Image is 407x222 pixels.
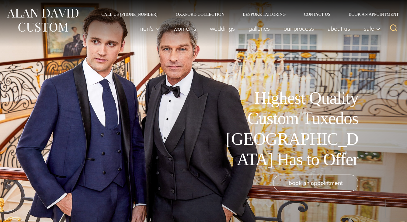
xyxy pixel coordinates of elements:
span: book an appointment [289,179,343,187]
a: Oxxford Collection [167,12,234,16]
a: Call Us [PHONE_NUMBER] [92,12,167,16]
a: weddings [203,23,242,35]
a: book an appointment [273,175,358,192]
a: Bespoke Tailoring [234,12,295,16]
a: Women’s [167,23,203,35]
nav: Primary Navigation [132,23,384,35]
a: About Us [321,23,357,35]
span: Men’s [138,26,160,32]
span: Sale [364,26,380,32]
a: Galleries [242,23,277,35]
button: View Search Form [386,21,401,36]
a: Contact Us [295,12,339,16]
h1: Highest Quality Custom Tuxedos [GEOGRAPHIC_DATA] Has to Offer [221,88,358,170]
img: Alan David Custom [6,7,79,34]
nav: Secondary Navigation [92,12,401,16]
a: Our Process [277,23,321,35]
a: Book an Appointment [339,12,401,16]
